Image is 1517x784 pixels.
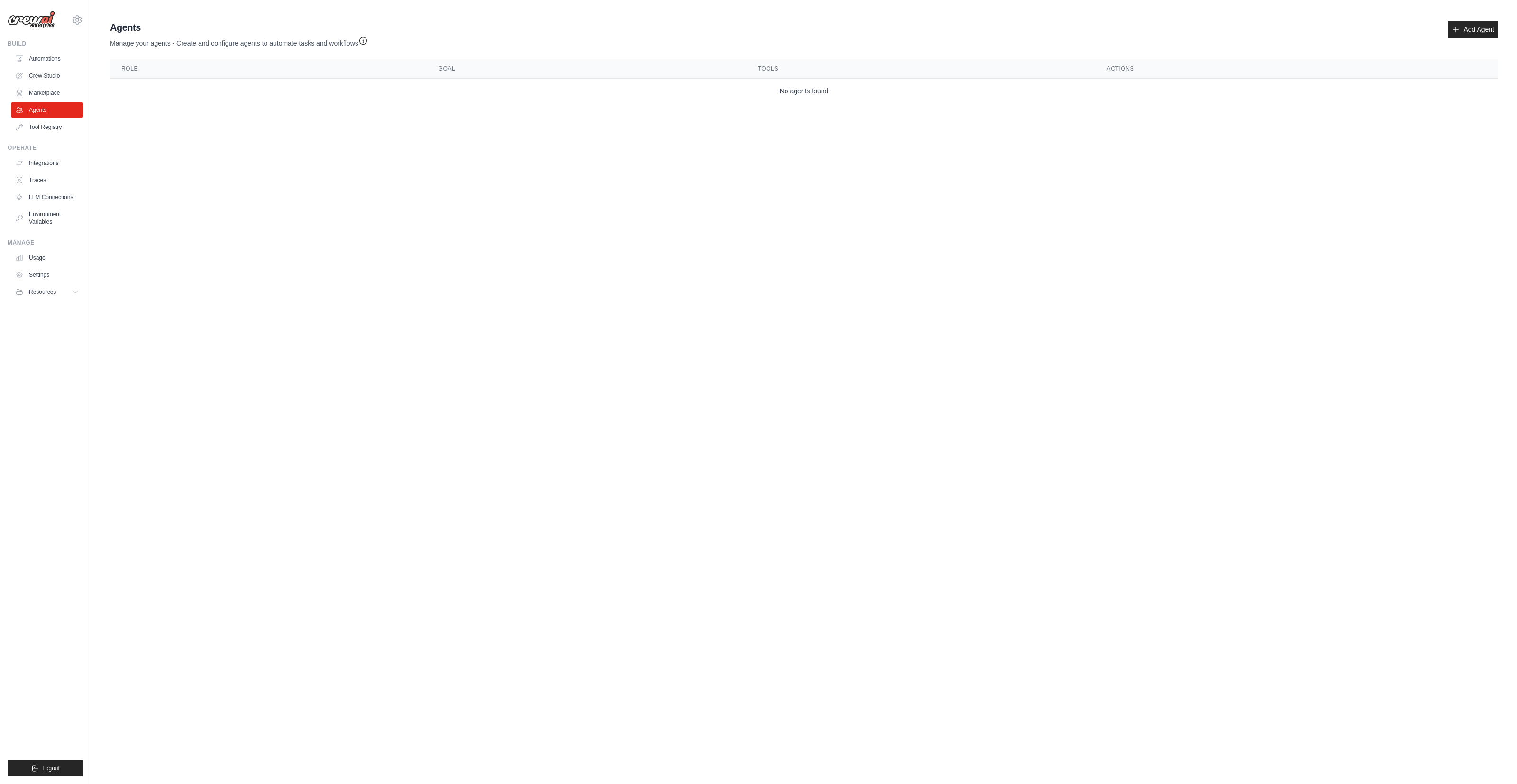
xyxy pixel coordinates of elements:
th: Tools [747,59,1096,79]
a: Automations [11,51,83,66]
a: Environment Variables [11,207,83,229]
span: Logout [42,765,60,772]
th: Goal [427,59,747,79]
div: Operate [8,144,83,152]
button: Logout [8,760,83,776]
a: Crew Studio [11,68,83,83]
a: Tool Registry [11,119,83,135]
a: Settings [11,267,83,283]
a: Add Agent [1448,21,1498,38]
img: Logo [8,11,55,29]
a: Integrations [11,155,83,171]
a: Usage [11,250,83,265]
a: LLM Connections [11,190,83,205]
a: Traces [11,173,83,188]
button: Resources [11,284,83,300]
th: Role [110,59,427,79]
div: Manage [8,239,83,246]
span: Resources [29,288,56,296]
h2: Agents [110,21,368,34]
div: Build [8,40,83,47]
a: Marketplace [11,85,83,100]
p: Manage your agents - Create and configure agents to automate tasks and workflows [110,34,368,48]
a: Agents [11,102,83,118]
td: No agents found [110,79,1498,104]
th: Actions [1096,59,1498,79]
